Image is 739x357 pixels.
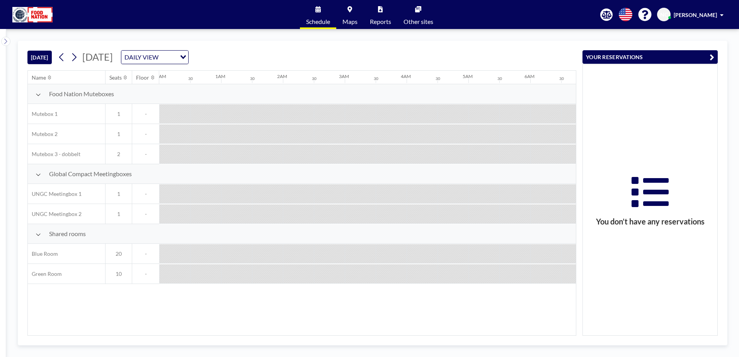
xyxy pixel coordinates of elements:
img: organization-logo [12,7,53,22]
div: Seats [109,74,122,81]
div: Name [32,74,46,81]
span: - [132,211,159,218]
span: 1 [106,110,132,117]
span: Global Compact Meetingboxes [49,170,132,178]
div: 6AM [524,73,535,79]
span: Reports [370,19,391,25]
span: 20 [106,250,132,257]
div: 30 [250,76,255,81]
div: 30 [436,76,440,81]
span: 1 [106,211,132,218]
div: 3AM [339,73,349,79]
span: Mutebox 2 [28,131,58,138]
span: - [132,110,159,117]
div: Floor [136,74,149,81]
span: Food Nation Muteboxes [49,90,114,98]
span: - [132,250,159,257]
div: 30 [374,76,378,81]
span: Maps [342,19,358,25]
span: Green Room [28,270,62,277]
div: 12AM [153,73,166,79]
button: [DATE] [27,51,52,64]
div: 1AM [215,73,225,79]
span: - [132,151,159,158]
div: 5AM [463,73,473,79]
span: Other sites [404,19,433,25]
div: 30 [559,76,564,81]
div: 30 [312,76,317,81]
span: Mutebox 1 [28,110,58,117]
span: [DATE] [82,51,113,63]
span: NC [660,11,668,18]
span: DAILY VIEW [123,52,160,62]
span: 2 [106,151,132,158]
div: 30 [497,76,502,81]
span: 1 [106,190,132,197]
input: Search for option [161,52,175,62]
div: 30 [188,76,193,81]
span: Schedule [306,19,330,25]
div: 2AM [277,73,287,79]
span: UNGC Meetingbox 2 [28,211,82,218]
span: Shared rooms [49,230,86,238]
div: Search for option [121,51,188,64]
span: Blue Room [28,250,58,257]
div: 4AM [401,73,411,79]
h3: You don’t have any reservations [583,217,717,226]
span: - [132,131,159,138]
span: - [132,190,159,197]
span: Mutebox 3 - dobbelt [28,151,80,158]
span: [PERSON_NAME] [674,12,717,18]
span: 1 [106,131,132,138]
button: YOUR RESERVATIONS [582,50,718,64]
span: UNGC Meetingbox 1 [28,190,82,197]
span: 10 [106,270,132,277]
span: - [132,270,159,277]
